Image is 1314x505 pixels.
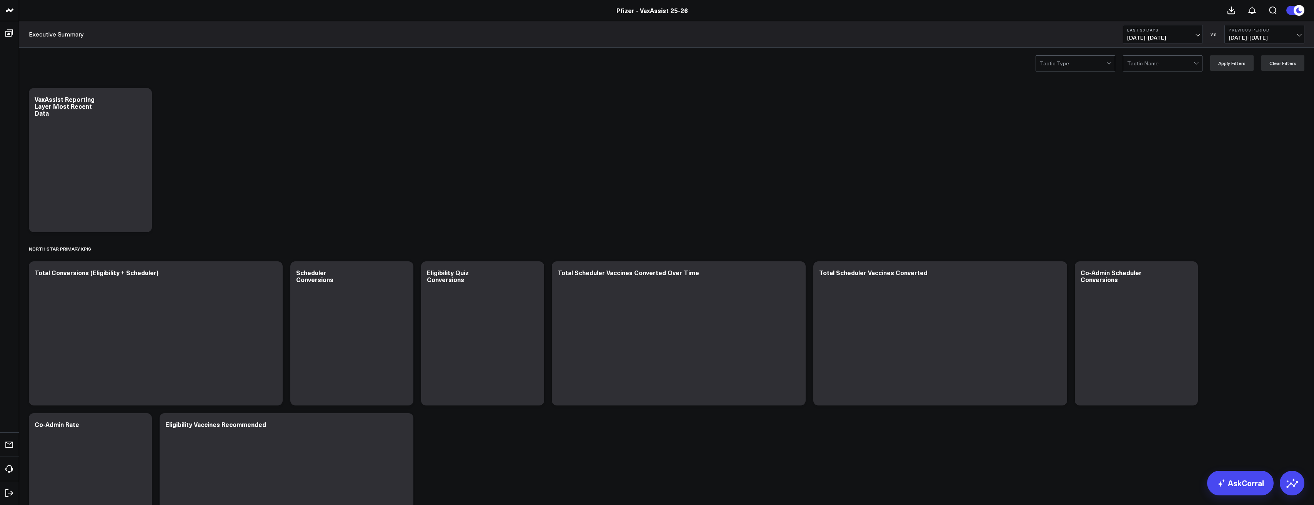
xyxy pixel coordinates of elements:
[558,268,699,277] div: Total Scheduler Vaccines Converted Over Time
[427,268,469,284] div: Eligibility Quiz Conversions
[1127,35,1199,41] span: [DATE] - [DATE]
[1261,55,1304,71] button: Clear Filters
[1081,268,1142,284] div: Co-Admin Scheduler Conversions
[1224,25,1304,43] button: Previous Period[DATE]-[DATE]
[165,420,266,429] div: Eligibility Vaccines Recommended
[1229,28,1300,32] b: Previous Period
[35,268,158,277] div: Total Conversions (Eligibility + Scheduler)
[616,6,688,15] a: Pfizer - VaxAssist 25-26
[1127,28,1199,32] b: Last 30 Days
[1210,55,1254,71] button: Apply Filters
[35,420,79,429] div: Co-Admin Rate
[29,240,91,257] div: North Star Primary KPIs
[1207,32,1221,37] div: VS
[296,268,333,284] div: Scheduler Conversions
[29,30,84,38] a: Executive Summary
[35,95,95,117] div: VaxAssist Reporting Layer Most Recent Data
[1123,25,1203,43] button: Last 30 Days[DATE]-[DATE]
[1229,35,1300,41] span: [DATE] - [DATE]
[819,268,928,277] div: Total Scheduler Vaccines Converted
[1207,471,1274,495] a: AskCorral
